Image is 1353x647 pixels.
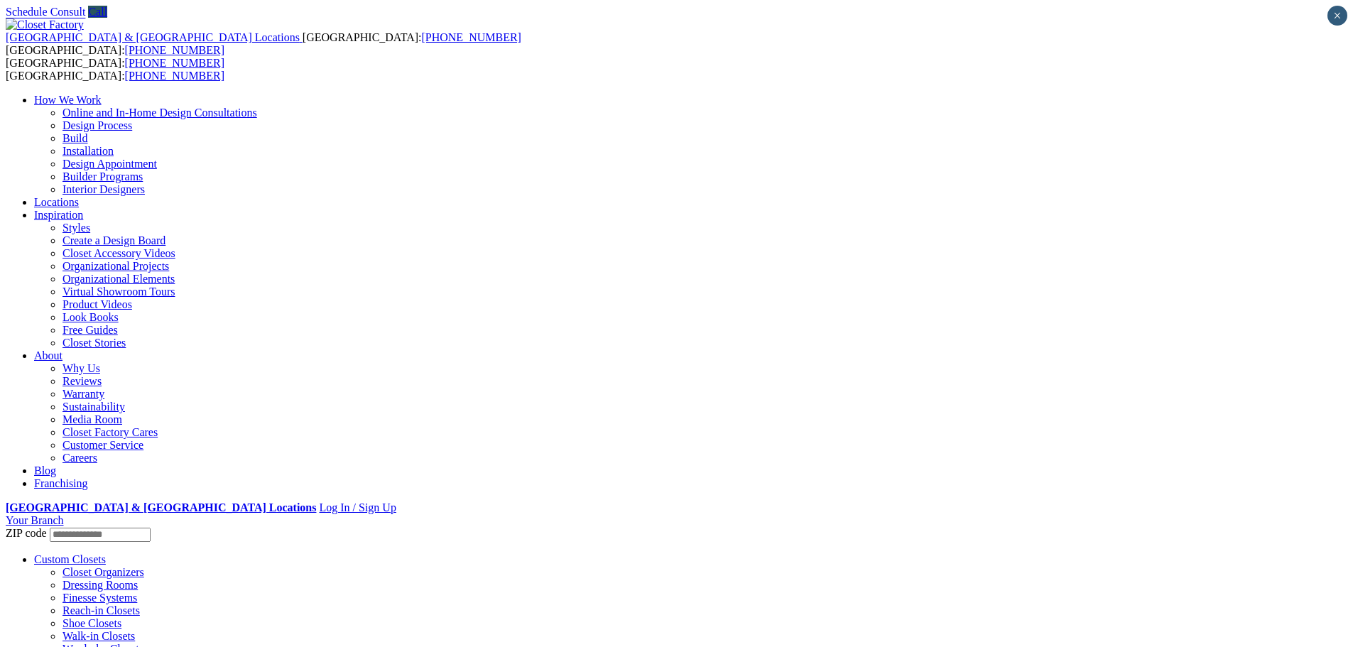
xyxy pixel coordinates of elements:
span: [GEOGRAPHIC_DATA]: [GEOGRAPHIC_DATA]: [6,31,521,56]
a: Finesse Systems [63,592,137,604]
a: Customer Service [63,439,143,451]
a: Builder Programs [63,170,143,183]
a: Inspiration [34,209,83,221]
a: Log In / Sign Up [319,501,396,513]
a: Careers [63,452,97,464]
a: Build [63,132,88,144]
input: Enter your Zip code [50,528,151,542]
a: Schedule Consult [6,6,85,18]
a: Interior Designers [63,183,145,195]
a: Shoe Closets [63,617,121,629]
a: Your Branch [6,514,63,526]
a: Closet Accessory Videos [63,247,175,259]
a: Dressing Rooms [63,579,138,591]
a: Custom Closets [34,553,106,565]
a: Organizational Projects [63,260,169,272]
a: Look Books [63,311,119,323]
a: Installation [63,145,114,157]
a: Free Guides [63,324,118,336]
a: Design Appointment [63,158,157,170]
span: [GEOGRAPHIC_DATA]: [GEOGRAPHIC_DATA]: [6,57,224,82]
span: [GEOGRAPHIC_DATA] & [GEOGRAPHIC_DATA] Locations [6,31,300,43]
a: Organizational Elements [63,273,175,285]
a: Virtual Showroom Tours [63,286,175,298]
a: Locations [34,196,79,208]
a: [PHONE_NUMBER] [421,31,521,43]
a: [GEOGRAPHIC_DATA] & [GEOGRAPHIC_DATA] Locations [6,501,316,513]
span: ZIP code [6,527,47,539]
a: Styles [63,222,90,234]
a: Closet Factory Cares [63,426,158,438]
a: Online and In-Home Design Consultations [63,107,257,119]
a: Why Us [63,362,100,374]
button: Close [1327,6,1347,26]
a: Design Process [63,119,132,131]
a: Closet Organizers [63,566,144,578]
a: Product Videos [63,298,132,310]
a: Franchising [34,477,88,489]
a: Warranty [63,388,104,400]
a: [GEOGRAPHIC_DATA] & [GEOGRAPHIC_DATA] Locations [6,31,303,43]
a: Reviews [63,375,102,387]
img: Closet Factory [6,18,84,31]
a: How We Work [34,94,102,106]
a: Reach-in Closets [63,604,140,616]
a: Media Room [63,413,122,425]
a: Walk-in Closets [63,630,135,642]
a: Sustainability [63,401,125,413]
a: Closet Stories [63,337,126,349]
a: Call [88,6,107,18]
a: Create a Design Board [63,234,165,246]
a: Blog [34,464,56,477]
a: About [34,349,63,361]
a: [PHONE_NUMBER] [125,57,224,69]
a: [PHONE_NUMBER] [125,44,224,56]
a: [PHONE_NUMBER] [125,70,224,82]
